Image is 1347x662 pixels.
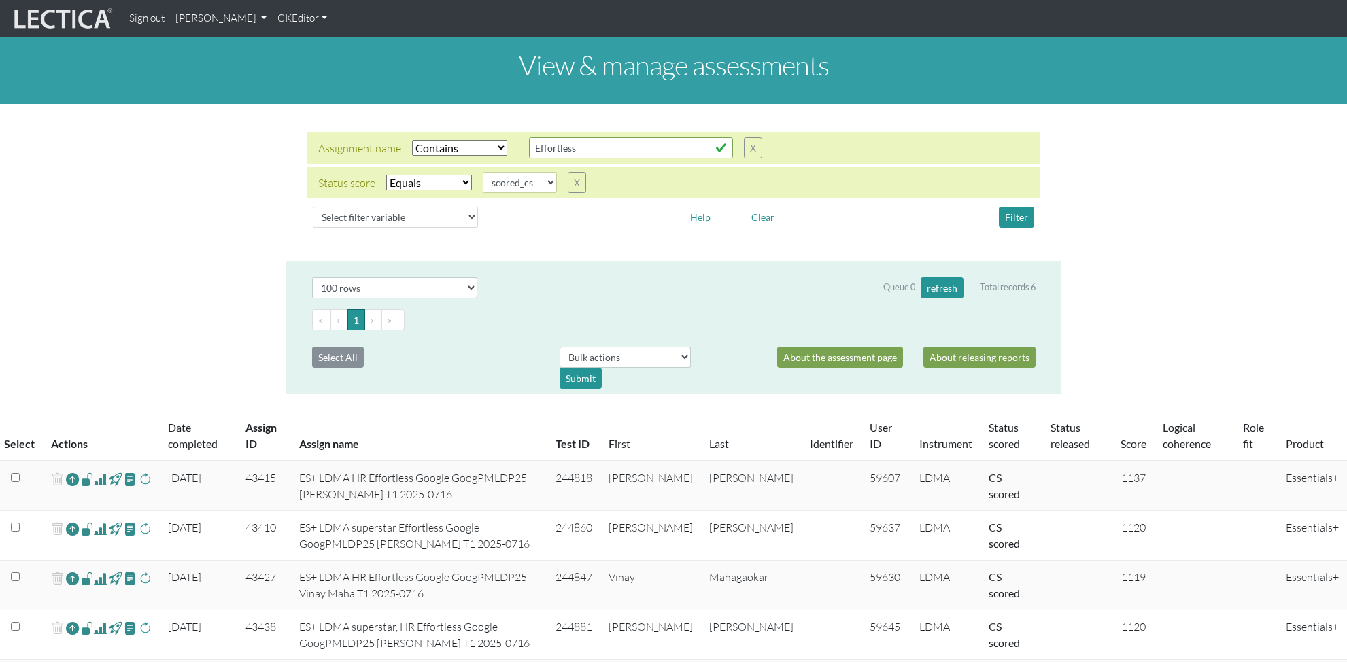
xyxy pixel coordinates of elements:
[777,347,903,368] a: About the assessment page
[43,411,160,461] th: Actions
[547,610,600,660] td: 244881
[291,561,547,610] td: ES+ LDMA HR Effortless Google GoogPMLDP25 Vinay Maha T1 2025-0716
[139,620,152,636] span: rescore
[139,570,152,587] span: rescore
[568,172,586,193] button: X
[684,207,717,228] button: Help
[745,207,781,228] button: Clear
[911,511,981,561] td: LDMA
[160,561,237,610] td: [DATE]
[237,561,291,610] td: 43427
[989,570,1020,599] a: Completed = assessment has been completed; CS scored = assessment has been CLAS scored; LS scored...
[109,570,122,586] span: view
[547,511,600,561] td: 244860
[923,347,1036,368] a: About releasing reports
[160,511,237,561] td: [DATE]
[66,569,79,589] a: Reopen
[701,511,802,561] td: [PERSON_NAME]
[911,610,981,660] td: LDMA
[862,511,911,561] td: 59637
[883,277,1036,298] div: Queue 0 Total records 6
[684,209,717,222] a: Help
[600,511,701,561] td: [PERSON_NAME]
[124,471,137,487] span: view
[921,277,964,298] button: refresh
[547,461,600,511] td: 244818
[94,471,107,487] span: Analyst score
[160,461,237,511] td: [DATE]
[560,368,602,389] div: Submit
[291,511,547,561] td: ES+ LDMA superstar Effortless Google GoogPMLDP25 [PERSON_NAME] T1 2025-0716
[547,411,600,461] th: Test ID
[1121,471,1146,485] span: 1137
[701,461,802,511] td: [PERSON_NAME]
[870,421,892,450] a: User ID
[1121,620,1146,633] span: 1120
[237,610,291,660] td: 43438
[318,140,401,156] div: Assignment name
[237,461,291,511] td: 43415
[291,461,547,511] td: ES+ LDMA HR Effortless Google GoogPMLDP25 [PERSON_NAME] T1 2025-0716
[109,620,122,635] span: view
[51,470,64,489] span: delete
[291,610,547,660] td: ES+ LDMA superstar, HR Effortless Google GoogPMLDP25 [PERSON_NAME] T1 2025-0716
[168,421,218,450] a: Date completed
[1278,610,1347,660] td: Essentials+
[347,309,365,330] button: Go to page 1
[1121,570,1146,584] span: 1119
[609,437,630,450] a: First
[744,137,762,158] button: X
[600,461,701,511] td: [PERSON_NAME]
[139,471,152,487] span: rescore
[600,561,701,610] td: Vinay
[237,511,291,561] td: 43410
[66,519,79,539] a: Reopen
[94,620,107,636] span: Analyst score
[547,561,600,610] td: 244847
[81,570,94,586] span: view
[124,620,137,635] span: view
[66,619,79,638] a: Reopen
[81,471,94,487] span: view
[124,521,137,536] span: view
[94,521,107,537] span: Analyst score
[989,421,1020,450] a: Status scored
[1121,437,1146,450] a: Score
[312,309,1036,330] ul: Pagination
[1278,561,1347,610] td: Essentials+
[81,521,94,536] span: view
[124,5,170,32] a: Sign out
[170,5,272,32] a: [PERSON_NAME]
[272,5,333,32] a: CKEditor
[862,561,911,610] td: 59630
[989,620,1020,649] a: Completed = assessment has been completed; CS scored = assessment has been CLAS scored; LS scored...
[1243,421,1264,450] a: Role fit
[291,411,547,461] th: Assign name
[1278,461,1347,511] td: Essentials+
[701,610,802,660] td: [PERSON_NAME]
[124,570,137,586] span: view
[237,411,291,461] th: Assign ID
[11,6,113,32] img: lecticalive
[51,569,64,589] span: delete
[160,610,237,660] td: [DATE]
[312,347,364,368] button: Select All
[862,461,911,511] td: 59607
[600,610,701,660] td: [PERSON_NAME]
[94,570,107,587] span: Analyst score
[66,470,79,489] a: Reopen
[862,610,911,660] td: 59645
[51,619,64,638] span: delete
[1286,437,1324,450] a: Product
[139,521,152,537] span: rescore
[701,561,802,610] td: Mahagaokar
[989,521,1020,550] a: Completed = assessment has been completed; CS scored = assessment has been CLAS scored; LS scored...
[1051,421,1090,450] a: Status released
[109,521,122,536] span: view
[989,471,1020,500] a: Completed = assessment has been completed; CS scored = assessment has been CLAS scored; LS scored...
[919,437,972,450] a: Instrument
[81,620,94,635] span: view
[109,471,122,487] span: view
[911,561,981,610] td: LDMA
[999,207,1034,228] button: Filter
